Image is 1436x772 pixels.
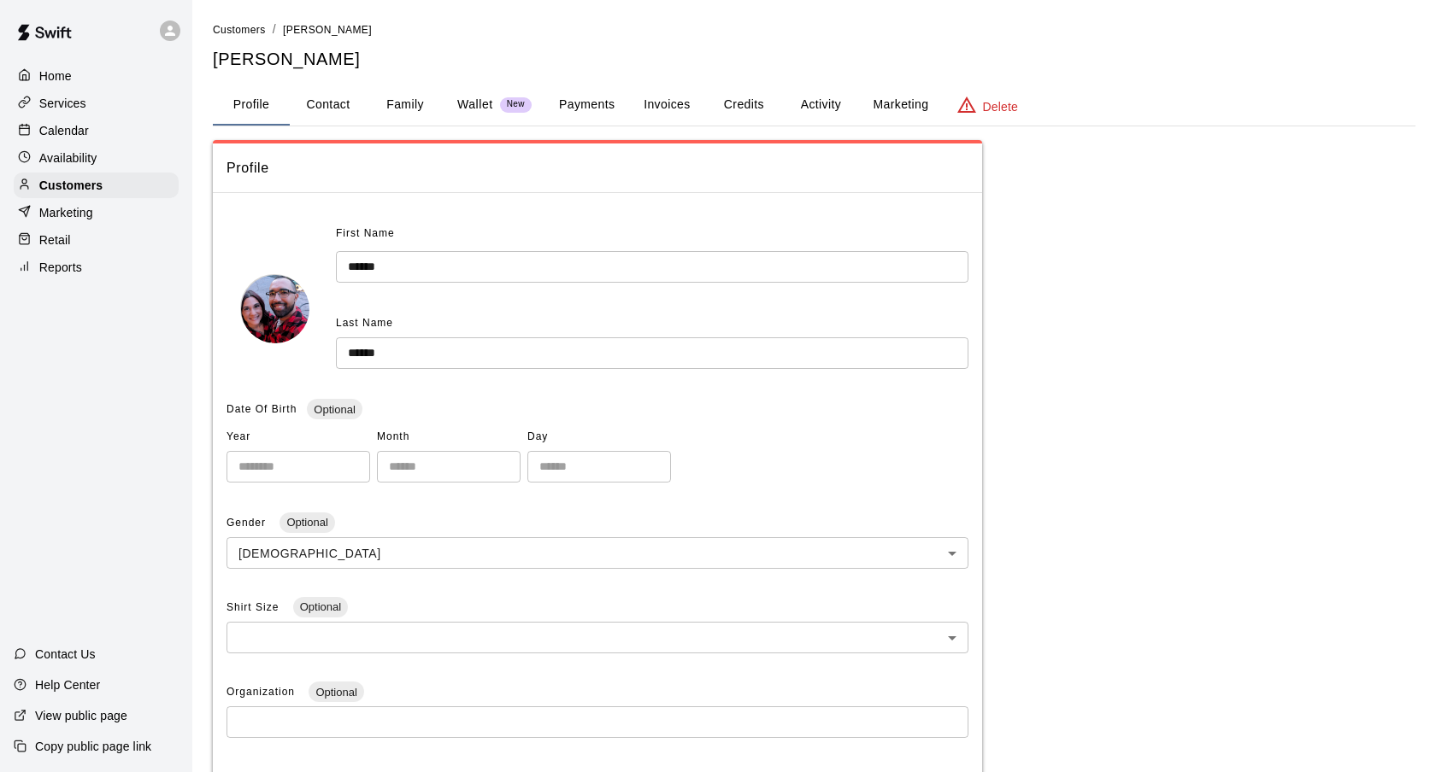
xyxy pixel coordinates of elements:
[457,96,493,114] p: Wallet
[213,48,1415,71] h5: [PERSON_NAME]
[859,85,942,126] button: Marketing
[39,259,82,276] p: Reports
[39,149,97,167] p: Availability
[283,24,372,36] span: [PERSON_NAME]
[14,173,179,198] a: Customers
[14,118,179,143] a: Calendar
[545,85,628,126] button: Payments
[227,601,283,613] span: Shirt Size
[527,424,671,451] span: Day
[213,24,266,36] span: Customers
[213,22,266,36] a: Customers
[307,403,362,416] span: Optional
[35,676,100,693] p: Help Center
[14,63,179,89] a: Home
[280,516,334,529] span: Optional
[227,157,968,179] span: Profile
[14,200,179,225] a: Marketing
[336,317,393,329] span: Last Name
[213,20,1415,39] nav: breadcrumb
[35,738,151,755] p: Copy public page link
[377,424,521,451] span: Month
[35,707,127,724] p: View public page
[290,85,367,126] button: Contact
[983,98,1018,115] p: Delete
[227,517,269,529] span: Gender
[39,177,103,194] p: Customers
[39,95,86,112] p: Services
[293,600,348,613] span: Optional
[14,91,179,116] a: Services
[39,231,71,249] p: Retail
[309,686,363,699] span: Optional
[500,99,532,110] span: New
[227,403,297,415] span: Date Of Birth
[213,85,290,126] button: Profile
[336,220,395,248] span: First Name
[39,122,89,139] p: Calendar
[14,145,179,171] a: Availability
[227,537,968,569] div: [DEMOGRAPHIC_DATA]
[35,646,96,663] p: Contact Us
[39,67,72,85] p: Home
[39,204,93,221] p: Marketing
[628,85,705,126] button: Invoices
[273,20,276,38] li: /
[213,85,1415,126] div: basic tabs example
[782,85,859,126] button: Activity
[14,227,179,253] a: Retail
[705,85,782,126] button: Credits
[227,424,370,451] span: Year
[227,686,298,698] span: Organization
[367,85,444,126] button: Family
[14,254,179,280] a: Reports
[241,275,309,343] img: Dustin Crespo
